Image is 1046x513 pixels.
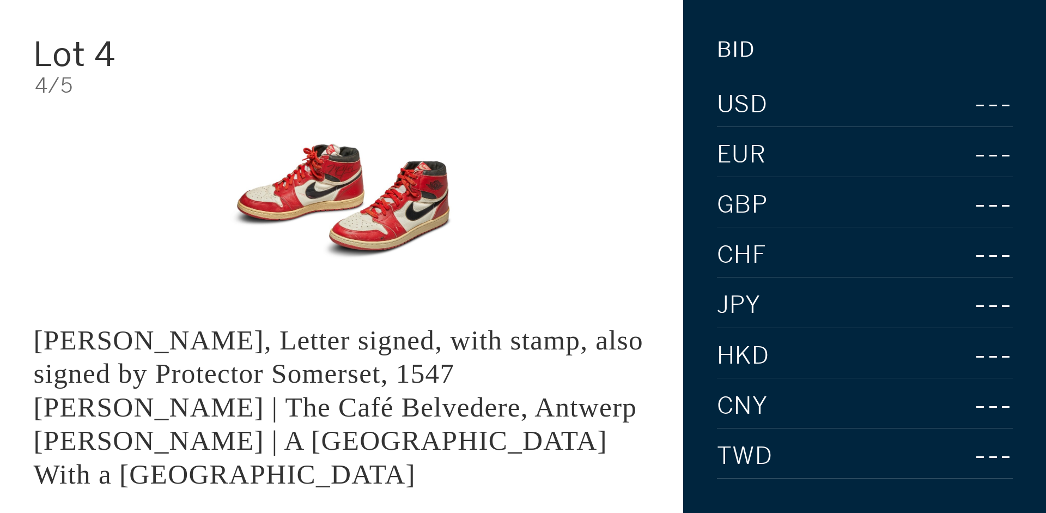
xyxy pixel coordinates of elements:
div: --- [947,138,1013,171]
span: CNY [717,394,768,418]
span: EUR [717,143,767,167]
span: USD [717,93,768,117]
div: --- [950,238,1013,271]
div: --- [901,288,1013,322]
div: --- [921,439,1013,473]
span: TWD [717,444,773,468]
div: [PERSON_NAME], Letter signed, with stamp, also signed by Protector Somerset, 1547 [PERSON_NAME] |... [33,324,643,490]
div: Bid [717,39,755,60]
span: GBP [717,193,768,217]
div: --- [930,339,1013,372]
img: King Edward VI, Letter signed, with stamp, also signed by Protector Somerset, 1547 LOUIS VAN ENGE... [209,113,474,289]
div: --- [948,188,1013,221]
div: --- [908,88,1013,121]
span: CHF [717,243,767,267]
span: JPY [717,293,761,317]
div: Lot 4 [33,38,239,71]
div: 4/5 [35,75,650,96]
span: HKD [717,344,770,368]
div: --- [931,389,1013,423]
